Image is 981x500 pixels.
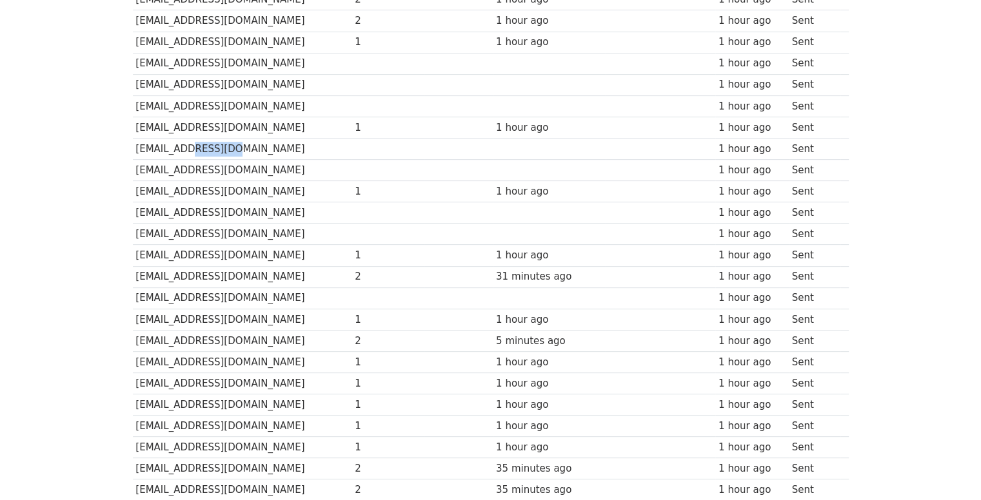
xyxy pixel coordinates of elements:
div: 1 [355,120,421,135]
div: 1 hour ago [718,99,786,114]
td: [EMAIL_ADDRESS][DOMAIN_NAME] [133,245,352,266]
td: Sent [789,224,841,245]
td: Sent [789,287,841,309]
td: [EMAIL_ADDRESS][DOMAIN_NAME] [133,266,352,287]
div: 1 [355,440,421,455]
td: [EMAIL_ADDRESS][DOMAIN_NAME] [133,95,352,117]
td: [EMAIL_ADDRESS][DOMAIN_NAME] [133,437,352,458]
td: [EMAIL_ADDRESS][DOMAIN_NAME] [133,351,352,372]
div: 1 [355,312,421,327]
div: 1 hour ago [496,355,603,370]
div: 2 [355,461,421,476]
td: Sent [789,74,841,95]
div: 1 hour ago [496,398,603,412]
td: [EMAIL_ADDRESS][DOMAIN_NAME] [133,416,352,437]
td: Sent [789,53,841,74]
div: 2 [355,269,421,284]
div: 1 [355,398,421,412]
div: 1 hour ago [718,35,786,50]
td: [EMAIL_ADDRESS][DOMAIN_NAME] [133,181,352,202]
td: Sent [789,458,841,479]
div: 1 hour ago [718,483,786,497]
div: 1 hour ago [718,14,786,28]
div: 2 [355,483,421,497]
td: [EMAIL_ADDRESS][DOMAIN_NAME] [133,138,352,159]
div: 1 hour ago [718,248,786,263]
div: Widget de chat [917,438,981,500]
div: 1 [355,376,421,391]
div: 1 hour ago [496,440,603,455]
div: 1 [355,355,421,370]
td: Sent [789,117,841,138]
div: 1 hour ago [718,291,786,305]
td: Sent [789,202,841,224]
div: 2 [355,334,421,349]
td: Sent [789,351,841,372]
div: 1 [355,35,421,50]
div: 1 hour ago [718,419,786,434]
div: 1 hour ago [718,227,786,242]
td: [EMAIL_ADDRESS][DOMAIN_NAME] [133,74,352,95]
div: 1 hour ago [718,440,786,455]
div: 1 hour ago [718,206,786,220]
td: [EMAIL_ADDRESS][DOMAIN_NAME] [133,202,352,224]
td: [EMAIL_ADDRESS][DOMAIN_NAME] [133,330,352,351]
iframe: Chat Widget [917,438,981,500]
div: 1 hour ago [496,376,603,391]
td: [EMAIL_ADDRESS][DOMAIN_NAME] [133,53,352,74]
div: 1 hour ago [496,14,603,28]
td: Sent [789,160,841,181]
td: [EMAIL_ADDRESS][DOMAIN_NAME] [133,458,352,479]
div: 1 hour ago [718,398,786,412]
div: 1 hour ago [718,376,786,391]
td: Sent [789,10,841,32]
td: [EMAIL_ADDRESS][DOMAIN_NAME] [133,10,352,32]
td: [EMAIL_ADDRESS][DOMAIN_NAME] [133,287,352,309]
td: [EMAIL_ADDRESS][DOMAIN_NAME] [133,160,352,181]
td: Sent [789,330,841,351]
div: 1 hour ago [496,312,603,327]
td: [EMAIL_ADDRESS][DOMAIN_NAME] [133,373,352,394]
div: 1 hour ago [718,56,786,71]
td: [EMAIL_ADDRESS][DOMAIN_NAME] [133,309,352,330]
div: 2 [355,14,421,28]
div: 1 hour ago [496,248,603,263]
td: Sent [789,309,841,330]
div: 1 hour ago [718,163,786,178]
td: Sent [789,138,841,159]
div: 1 hour ago [496,120,603,135]
td: Sent [789,245,841,266]
td: [EMAIL_ADDRESS][DOMAIN_NAME] [133,117,352,138]
div: 1 hour ago [718,120,786,135]
div: 1 hour ago [718,334,786,349]
td: [EMAIL_ADDRESS][DOMAIN_NAME] [133,224,352,245]
td: Sent [789,32,841,53]
td: Sent [789,95,841,117]
td: Sent [789,181,841,202]
div: 1 [355,248,421,263]
div: 35 minutes ago [496,483,603,497]
td: Sent [789,416,841,437]
div: 1 hour ago [496,35,603,50]
div: 1 [355,419,421,434]
div: 1 hour ago [718,142,786,157]
td: Sent [789,394,841,416]
div: 1 hour ago [718,312,786,327]
td: Sent [789,266,841,287]
div: 1 hour ago [718,184,786,199]
div: 35 minutes ago [496,461,603,476]
div: 1 hour ago [496,184,603,199]
div: 1 hour ago [718,461,786,476]
td: [EMAIL_ADDRESS][DOMAIN_NAME] [133,32,352,53]
td: Sent [789,437,841,458]
div: 1 hour ago [496,419,603,434]
td: [EMAIL_ADDRESS][DOMAIN_NAME] [133,394,352,416]
div: 1 [355,184,421,199]
td: Sent [789,373,841,394]
div: 5 minutes ago [496,334,603,349]
div: 1 hour ago [718,269,786,284]
div: 1 hour ago [718,355,786,370]
div: 1 hour ago [718,77,786,92]
div: 31 minutes ago [496,269,603,284]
